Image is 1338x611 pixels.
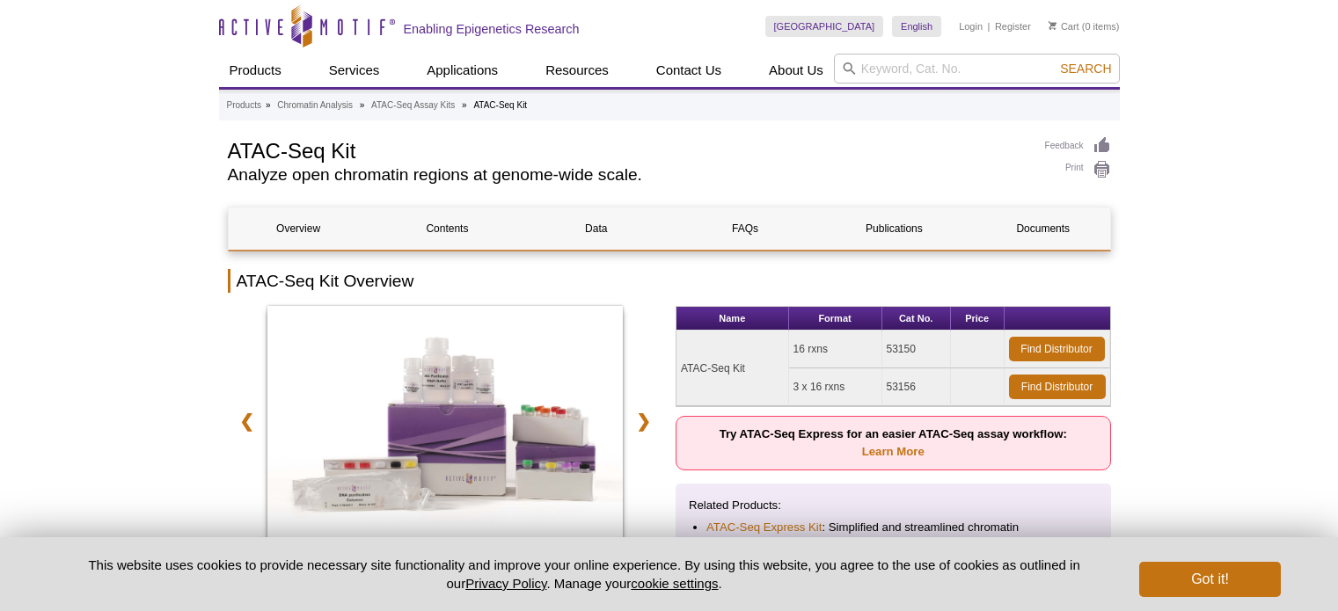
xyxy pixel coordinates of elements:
a: FAQs [675,207,815,250]
li: ATAC-Seq Kit [473,100,527,110]
th: Format [789,307,882,331]
a: Data [526,207,666,250]
td: 3 x 16 rxns [789,368,882,406]
th: Cat No. [882,307,951,331]
a: Contact Us [646,54,732,87]
th: Name [676,307,789,331]
th: Price [951,307,1005,331]
a: ❯ [625,401,662,441]
a: Find Distributor [1009,337,1105,361]
a: Find Distributor [1009,375,1106,399]
li: (0 items) [1049,16,1120,37]
td: ATAC-Seq Kit [676,331,789,406]
a: Contents [377,207,517,250]
a: ❮ [228,401,266,441]
button: Search [1055,61,1116,76]
h1: ATAC-Seq Kit [228,136,1027,163]
h2: Enabling Epigenetics Research [404,21,580,37]
a: [GEOGRAPHIC_DATA] [765,16,884,37]
h2: Analyze open chromatin regions at genome-wide scale. [228,167,1027,183]
li: » [360,100,365,110]
a: Services [318,54,391,87]
a: Chromatin Analysis [277,98,353,113]
a: ATAC-Seq Express Kit [706,519,822,536]
a: Products [227,98,261,113]
a: English [892,16,941,37]
button: Got it! [1139,562,1280,597]
a: Overview [229,207,369,250]
a: About Us [758,54,834,87]
a: Feedback [1045,136,1111,156]
a: Login [959,20,983,33]
a: Privacy Policy [465,576,546,591]
a: ATAC-Seq Assay Kits [371,98,455,113]
span: Search [1060,62,1111,76]
button: cookie settings [631,576,718,591]
img: Your Cart [1049,21,1057,30]
input: Keyword, Cat. No. [834,54,1120,84]
li: | [988,16,991,37]
li: : Simplified and streamlined chromatin accessibility profiling [706,519,1080,554]
a: Applications [416,54,508,87]
p: This website uses cookies to provide necessary site functionality and improve your online experie... [58,556,1111,593]
a: Print [1045,160,1111,179]
p: Related Products: [689,497,1098,514]
a: Learn More [862,445,925,458]
td: 16 rxns [789,331,882,368]
a: Resources [535,54,619,87]
td: 53150 [882,331,951,368]
td: 53156 [882,368,951,406]
a: Cart [1049,20,1079,33]
a: Products [219,54,292,87]
h2: ATAC-Seq Kit Overview [228,269,1111,293]
a: ATAC-Seq Kit [267,306,624,549]
a: Publications [824,207,964,250]
a: Documents [973,207,1113,250]
strong: Try ATAC-Seq Express for an easier ATAC-Seq assay workflow: [720,427,1067,458]
li: » [462,100,467,110]
li: » [266,100,271,110]
img: ATAC-Seq Kit [267,306,624,543]
a: Register [995,20,1031,33]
